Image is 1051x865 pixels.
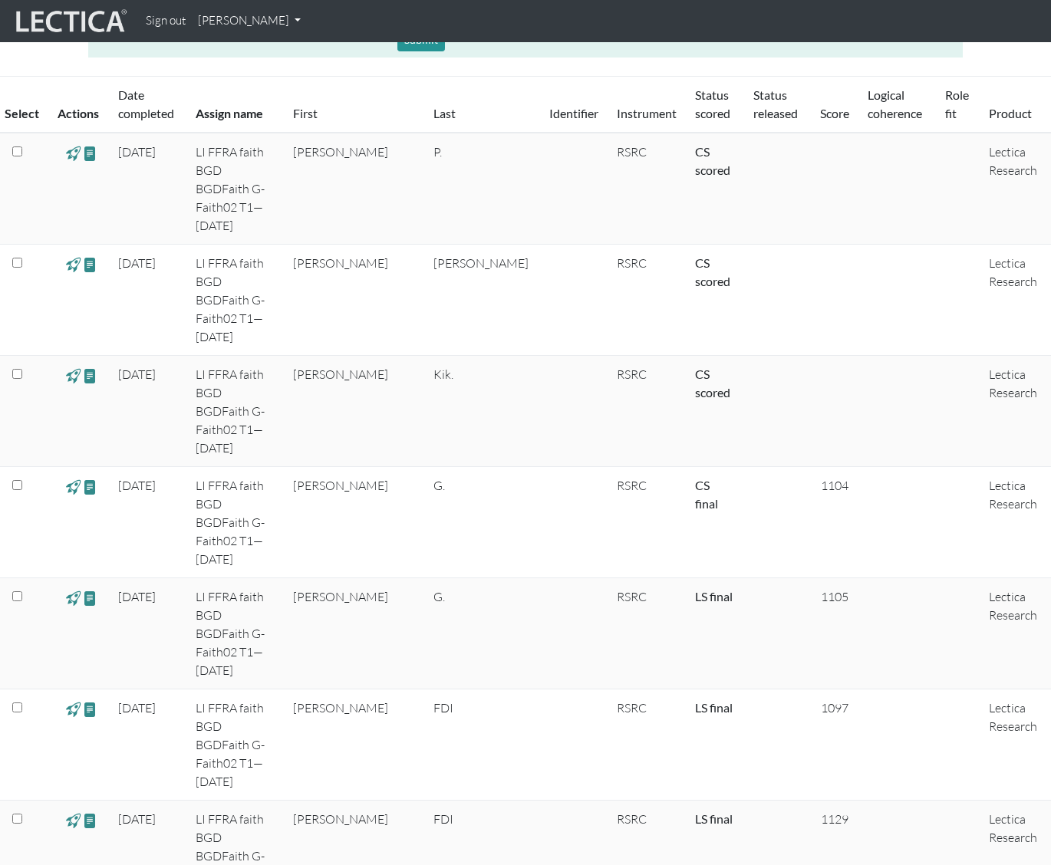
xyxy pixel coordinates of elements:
a: Completed = assessment has been completed; CS scored = assessment has been CLAS scored; LS scored... [695,700,733,715]
a: Completed = assessment has been completed; CS scored = assessment has been CLAS scored; LS scored... [695,478,718,511]
td: Kik. [424,356,540,467]
span: view [66,700,81,718]
a: Product [989,106,1032,120]
td: G. [424,578,540,689]
th: Assign name [186,77,284,133]
img: lecticalive [12,7,127,36]
td: Lectica Research [980,133,1051,245]
td: RSRC [608,356,686,467]
span: view [83,144,97,162]
td: [PERSON_NAME] [284,467,424,578]
td: LI FFRA faith BGD BGDFaith G-Faith02 T1—[DATE] [186,133,284,245]
td: [PERSON_NAME] [284,578,424,689]
a: Status released [753,87,798,120]
td: RSRC [608,467,686,578]
td: P. [424,133,540,245]
th: Actions [48,77,109,133]
td: [DATE] [109,689,186,801]
a: Score [820,106,849,120]
td: [DATE] [109,467,186,578]
td: Lectica Research [980,578,1051,689]
span: view [66,478,81,495]
td: [PERSON_NAME] [284,133,424,245]
a: Completed = assessment has been completed; CS scored = assessment has been CLAS scored; LS scored... [695,255,730,288]
span: view [83,700,97,718]
a: Identifier [549,106,598,120]
td: Lectica Research [980,245,1051,356]
a: Logical coherence [868,87,922,120]
td: LI FFRA faith BGD BGDFaith G-Faith02 T1—[DATE] [186,578,284,689]
a: Date completed [118,87,174,120]
td: [DATE] [109,578,186,689]
td: Lectica Research [980,467,1051,578]
td: LI FFRA faith BGD BGDFaith G-Faith02 T1—[DATE] [186,689,284,801]
span: view [66,589,81,607]
td: [PERSON_NAME] [284,245,424,356]
span: 1129 [821,811,848,827]
a: Completed = assessment has been completed; CS scored = assessment has been CLAS scored; LS scored... [695,811,733,826]
a: Completed = assessment has been completed; CS scored = assessment has been CLAS scored; LS scored... [695,367,730,400]
td: Lectica Research [980,356,1051,467]
td: FDI [424,689,540,801]
a: Status scored [695,87,730,120]
td: LI FFRA faith BGD BGDFaith G-Faith02 T1—[DATE] [186,245,284,356]
a: Completed = assessment has been completed; CS scored = assessment has been CLAS scored; LS scored... [695,144,730,177]
span: view [66,144,81,162]
td: [PERSON_NAME] [424,245,540,356]
td: [PERSON_NAME] [284,689,424,801]
td: RSRC [608,133,686,245]
a: Completed = assessment has been completed; CS scored = assessment has been CLAS scored; LS scored... [695,589,733,604]
span: view [66,255,81,273]
span: 1105 [821,589,848,604]
a: Sign out [140,6,192,36]
td: Lectica Research [980,689,1051,801]
span: view [83,478,97,495]
a: [PERSON_NAME] [192,6,307,36]
span: view [83,811,97,829]
a: Instrument [617,106,677,120]
td: [DATE] [109,356,186,467]
span: view [66,367,81,384]
a: First [293,106,318,120]
td: LI FFRA faith BGD BGDFaith G-Faith02 T1—[DATE] [186,356,284,467]
td: [PERSON_NAME] [284,356,424,467]
span: 1097 [821,700,848,715]
td: [DATE] [109,245,186,356]
span: view [83,255,97,273]
span: view [83,589,97,607]
td: [DATE] [109,133,186,245]
td: LI FFRA faith BGD BGDFaith G-Faith02 T1—[DATE] [186,467,284,578]
td: G. [424,467,540,578]
td: RSRC [608,689,686,801]
td: RSRC [608,245,686,356]
span: view [66,811,81,829]
td: RSRC [608,578,686,689]
a: Last [433,106,456,120]
span: 1104 [821,478,848,493]
a: Role fit [945,87,969,120]
span: view [83,367,97,384]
